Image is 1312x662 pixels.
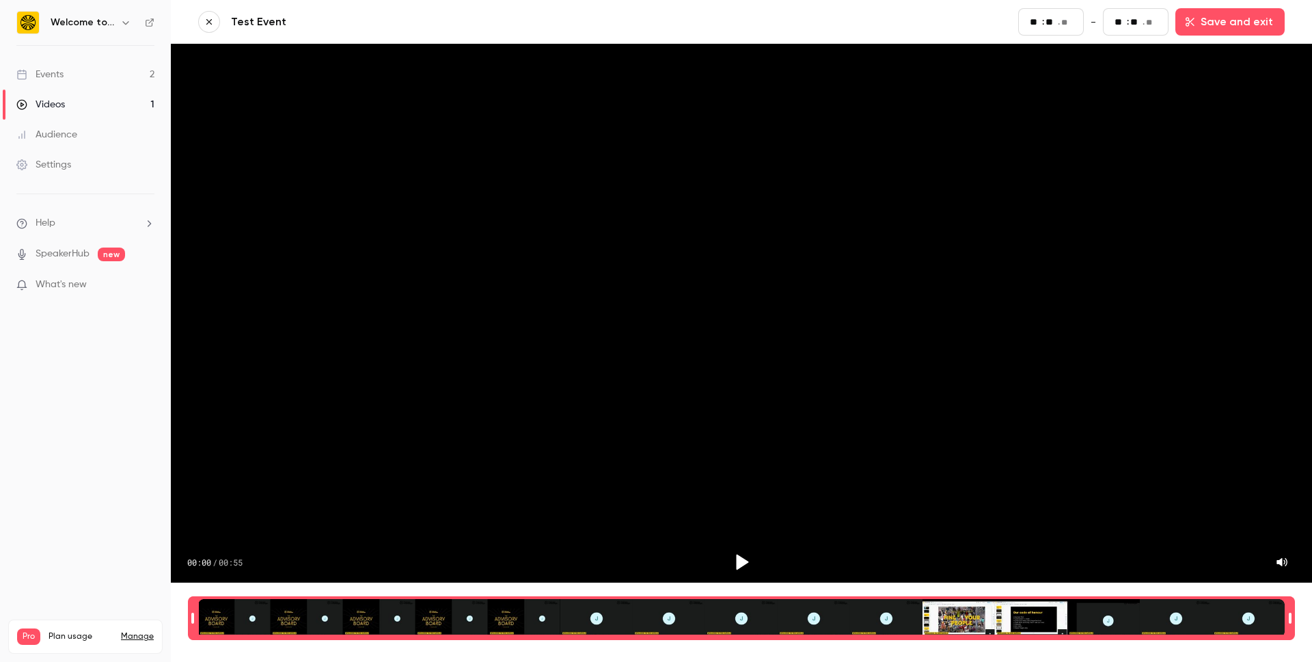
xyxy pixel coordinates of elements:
[121,631,154,642] a: Manage
[1045,14,1056,29] input: seconds
[1042,15,1044,29] span: :
[1285,598,1295,639] div: Time range seconds end time
[1143,15,1145,29] span: .
[188,598,197,639] div: Time range seconds start time
[213,557,217,568] span: /
[16,158,71,172] div: Settings
[1146,15,1157,30] input: milliseconds
[171,44,1312,583] section: Video player
[16,68,64,81] div: Events
[36,278,87,292] span: What's new
[36,247,90,261] a: SpeakerHub
[51,16,115,29] h6: Welcome to the Jungle
[187,557,211,568] span: 00:00
[17,628,40,645] span: Pro
[231,14,559,30] a: Test Event
[1061,15,1072,30] input: milliseconds
[198,599,1285,637] div: Time range selector
[36,216,55,230] span: Help
[187,557,243,568] div: 00:00
[1175,8,1285,36] button: Save and exit
[725,546,758,579] button: Play
[1091,14,1096,30] span: -
[16,216,154,230] li: help-dropdown-opener
[1268,548,1296,576] button: Mute
[1018,8,1084,36] fieldset: 00:00.00
[1030,14,1041,29] input: minutes
[16,98,65,111] div: Videos
[49,631,113,642] span: Plan usage
[17,12,39,34] img: Welcome to the Jungle
[1058,15,1060,29] span: .
[219,557,243,568] span: 00:55
[98,248,125,261] span: new
[1103,8,1168,36] fieldset: 00:55.90
[1127,15,1129,29] span: :
[1115,14,1125,29] input: minutes
[1130,14,1141,29] input: seconds
[16,128,77,142] div: Audience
